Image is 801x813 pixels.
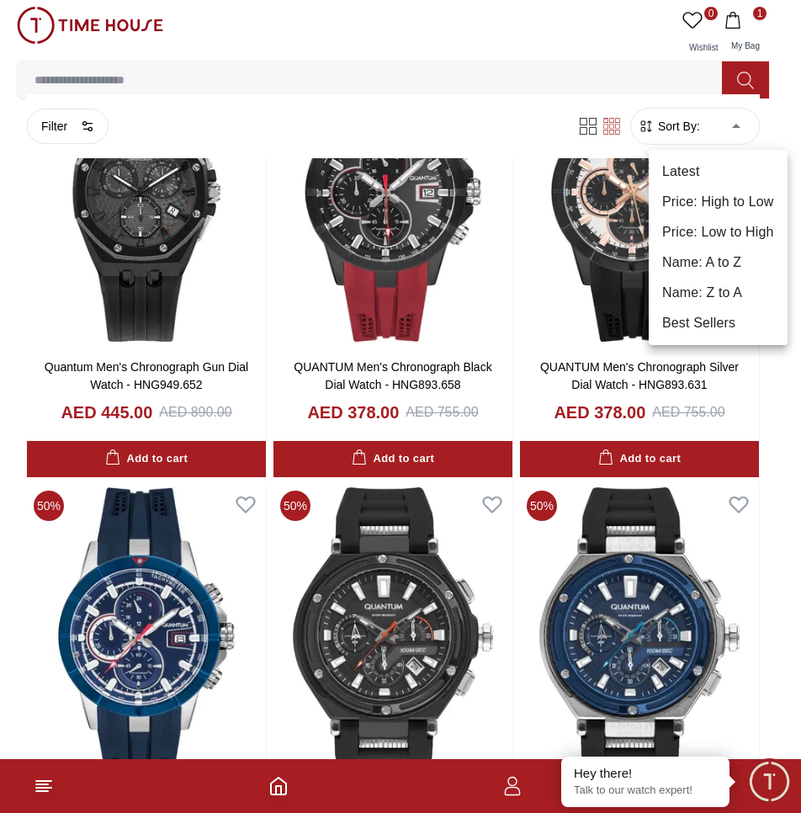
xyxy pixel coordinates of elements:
[649,308,788,338] li: Best Sellers
[649,217,788,247] li: Price: Low to High
[746,758,793,805] div: Chat Widget
[574,765,717,782] div: Hey there!
[649,187,788,217] li: Price: High to Low
[649,247,788,278] li: Name: A to Z
[649,157,788,187] li: Latest
[574,784,717,798] p: Talk to our watch expert!
[649,278,788,308] li: Name: Z to A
